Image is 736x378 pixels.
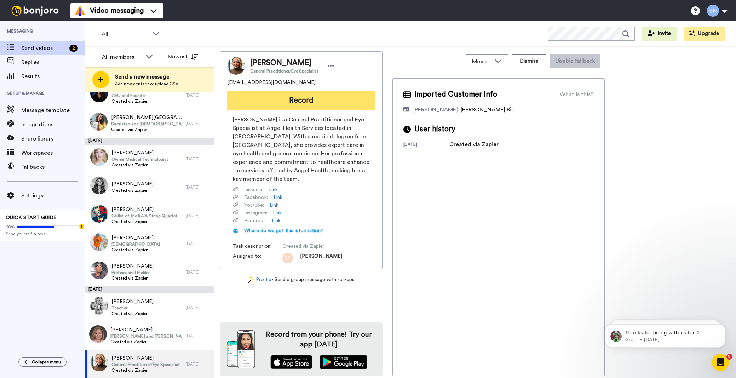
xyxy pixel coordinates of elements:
div: [DATE] [186,241,211,247]
span: Video messaging [90,6,144,16]
div: [DATE] [186,333,211,339]
button: Upgrade [684,27,725,41]
span: Where do we get this information? [244,228,323,233]
div: All members [102,53,142,61]
img: 6338fad8-7705-4941-95e3-c257e025852f.jpg [90,262,108,279]
img: 0db64ec0-1231-4fbd-8687-24a0ee1956b0.jpg [90,85,108,102]
button: Disable fallback [550,54,600,68]
span: Created via Zapier [111,127,182,132]
img: 49bb6fd8-84cf-4156-9ad7-ee12413e5e9f.jpg [90,354,108,371]
span: Instagram : [244,210,267,217]
span: Created via Zapier [110,339,182,345]
img: 12d85367-f8a5-4ff0-a5d8-dc776c98862e.jpg [90,148,108,166]
span: Created via Zapier [111,219,177,224]
span: Pinterest : [244,217,266,224]
div: [DATE] [186,156,211,162]
span: Professional Pickler [111,270,154,275]
span: Imported Customer Info [414,89,497,100]
span: Integrations [21,120,85,129]
img: e366383b-6581-489b-8caa-8243e9a84645.jpg [90,233,108,251]
span: Created via Zapier [111,98,154,104]
div: [DATE] [186,121,211,126]
span: Created via Zapier [111,367,180,373]
a: Link [270,202,278,209]
span: Share library [21,134,85,143]
span: Send a new message [115,73,178,81]
span: Replies [21,58,85,67]
img: magic-wand.svg [248,276,254,283]
span: [PERSON_NAME] [110,326,182,333]
div: [DATE] [186,269,211,275]
span: Settings [21,191,85,200]
div: [DATE] [85,138,214,145]
button: Invite [642,27,677,41]
span: Owner Medical Technologist [111,156,168,162]
iframe: Intercom live chat [712,354,729,371]
span: [PERSON_NAME] [111,234,160,241]
span: Fallbacks [21,163,85,171]
a: Pro tip [248,276,271,283]
button: Record [227,91,375,110]
iframe: Intercom notifications message [594,309,736,359]
img: playstore [320,355,367,369]
span: Assigned to: [233,253,282,263]
span: Created via Zapier [111,188,154,193]
span: 60% [6,224,15,230]
div: [DATE] [186,184,211,190]
span: Send videos [21,44,67,52]
span: Add new contact or upload CSV [115,81,178,87]
span: Collapse menu [32,359,61,365]
a: Link [273,210,282,217]
span: [PERSON_NAME] [111,181,154,188]
h4: Record from your phone! Try our app [DATE] [262,330,375,349]
span: General Practitioner/Eye Specialist [250,68,318,74]
div: - Send a group message with roll-ups [220,276,383,283]
span: [PERSON_NAME] [111,263,154,270]
span: All [102,30,149,38]
span: CEO and Founder [111,93,154,98]
span: Created via Zapier [111,247,160,253]
a: Link [269,186,278,193]
span: Linkedin : [244,186,263,193]
span: [PERSON_NAME] Bio [461,107,515,113]
span: [PERSON_NAME] [111,298,154,305]
div: Created via Zapier [449,140,499,149]
button: Newest [162,50,203,64]
img: Image of Earlyne Thomas [227,57,245,75]
img: appstore [270,355,312,369]
div: [DATE] [85,286,214,293]
img: 54700a01-0a98-4400-8edd-9309557ccac4.jpg [89,325,107,343]
button: Dismiss [512,54,546,68]
span: [PERSON_NAME] is a General Practitioner and Eye Specialist at Angel Health Services located in [G... [233,115,369,183]
span: Teacher [111,305,154,311]
span: [DEMOGRAPHIC_DATA] [111,241,160,247]
div: [DATE] [186,305,211,310]
img: vm-color.svg [74,5,86,16]
span: [PERSON_NAME] [250,58,318,68]
span: [PERSON_NAME] [300,253,342,263]
div: [DATE] [186,361,211,367]
a: Link [272,217,281,224]
span: User history [414,124,455,134]
div: [DATE] [403,142,449,149]
span: Task description : [233,243,282,250]
img: ef289ea0-1d7b-4aea-a0ac-bf2891b760d0.jpg [90,177,108,194]
img: 9e098f85-824a-4c66-a57b-7185e4d56327.jpg [90,113,108,131]
div: [DATE] [186,92,211,98]
span: [PERSON_NAME] [111,206,177,213]
span: [PERSON_NAME] [111,355,180,362]
span: Message template [21,106,85,115]
span: Created via Zapier [111,311,154,316]
span: Created via Zapier [111,162,168,168]
button: Collapse menu [18,357,67,367]
div: What is this? [560,90,594,99]
div: [PERSON_NAME] [413,105,458,114]
a: Link [274,194,282,201]
span: Move [472,57,491,66]
span: [EMAIL_ADDRESS][DOMAIN_NAME] [227,79,316,86]
span: Facebook : [244,194,268,201]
